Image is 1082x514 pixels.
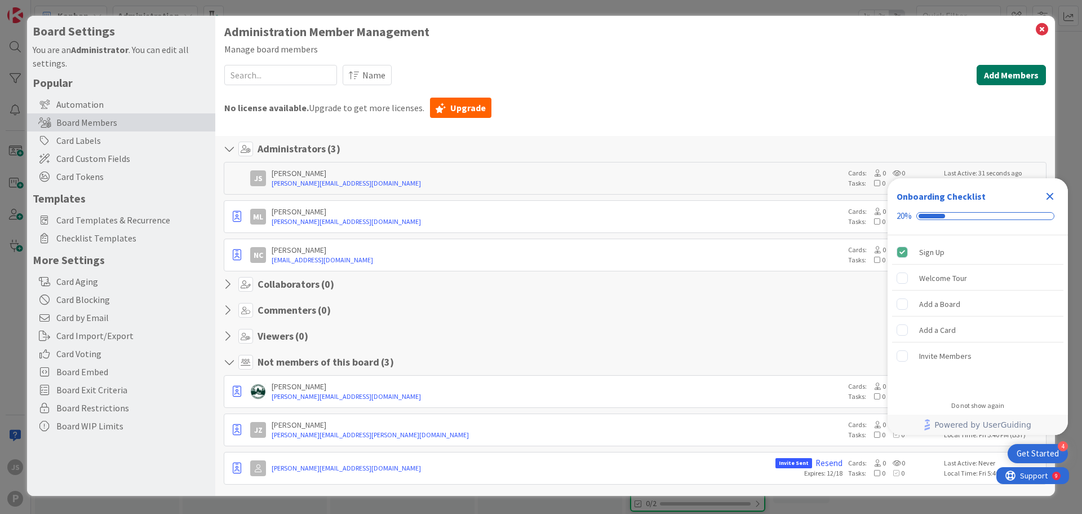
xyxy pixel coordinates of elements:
div: Local Time: Fri 5:40 PM (BST) [944,430,1043,440]
div: Add a Card [919,323,956,337]
span: Checklist Templates [56,231,210,245]
div: Local Time: Fri 5:40 PM (BST) [944,468,1043,478]
span: Board Restrictions [56,401,210,415]
h4: Board Settings [33,24,210,38]
span: Invite Sent [775,458,812,468]
div: [PERSON_NAME] [272,207,842,217]
div: Checklist items [888,235,1068,394]
h5: Popular [33,76,210,90]
a: [PERSON_NAME][EMAIL_ADDRESS][DOMAIN_NAME] [272,463,770,473]
span: 0 [866,469,885,477]
div: Tasks: [848,217,938,227]
div: Close Checklist [1041,187,1059,205]
span: 0 [866,430,885,439]
span: Card by Email [56,311,210,324]
span: 0 [885,392,904,401]
div: Get Started [1017,448,1059,459]
div: Invite Members [919,349,972,363]
span: 0 [886,245,905,254]
span: ( 0 ) [318,304,331,317]
div: Card Aging [27,273,215,291]
div: Board Members [27,113,215,131]
div: Open Get Started checklist, remaining modules: 4 [1008,444,1068,463]
span: 0 [867,169,886,177]
div: Onboarding Checklist [897,190,986,203]
div: 20% [897,211,912,221]
div: Last Active: 31 seconds ago [944,168,1043,178]
div: Tasks: [848,468,938,478]
div: Footer [888,415,1068,435]
span: 0 [885,217,904,226]
span: 0 [885,469,904,477]
a: Powered by UserGuiding [893,415,1062,435]
button: Add Members [977,65,1046,85]
div: [PERSON_NAME] [272,245,842,255]
h4: Commenters [258,304,331,317]
span: ( 3 ) [327,142,340,155]
div: Sign Up [919,245,944,259]
span: 0 [866,179,885,187]
span: 0 [886,420,905,429]
div: JZ [250,422,266,438]
span: 0 [866,217,885,226]
a: [PERSON_NAME][EMAIL_ADDRESS][DOMAIN_NAME] [272,217,842,227]
div: Expires: 12/18 [804,468,842,478]
div: 9 [59,5,61,14]
span: 0 [886,207,905,216]
b: No license available. [224,102,309,113]
span: 0 [885,179,904,187]
div: Welcome Tour [919,271,967,285]
div: Add a Board is incomplete. [892,292,1063,317]
div: [PERSON_NAME] [272,381,842,392]
div: Add a Card is incomplete. [892,318,1063,342]
div: JS [250,170,266,186]
span: 0 [867,459,886,467]
span: Support [24,2,51,15]
div: [PERSON_NAME] [272,420,842,430]
h5: Templates [33,191,210,205]
span: Board Exit Criteria [56,383,210,397]
span: 0 [866,256,885,264]
span: 0 [885,430,904,439]
a: [PERSON_NAME][EMAIL_ADDRESS][DOMAIN_NAME] [272,392,842,402]
div: Manage board members [224,42,1046,56]
div: Cards: [848,420,938,430]
div: NC [250,247,266,263]
div: Cards: [848,245,938,255]
span: Card Custom Fields [56,152,210,165]
a: [EMAIL_ADDRESS][DOMAIN_NAME] [272,255,842,265]
div: 4 [1058,441,1068,451]
div: Checklist progress: 20% [897,211,1059,221]
div: Tasks: [848,178,938,188]
span: 0 [886,382,905,390]
div: Cards: [848,168,938,178]
span: 0 [886,459,905,467]
span: 0 [885,256,904,264]
button: Name [343,65,392,85]
span: Name [362,68,385,82]
div: Tasks: [848,255,938,265]
h5: More Settings [33,253,210,267]
span: Card Voting [56,347,210,361]
div: ML [250,209,266,225]
img: TC [250,384,266,399]
span: ( 0 ) [295,330,308,342]
div: Cards: [848,381,938,392]
div: Board WIP Limits [27,417,215,435]
div: Tasks: [848,392,938,402]
h4: Viewers [258,330,308,342]
h4: Collaborators [258,278,334,291]
div: [PERSON_NAME] [272,168,842,178]
a: [PERSON_NAME][EMAIL_ADDRESS][DOMAIN_NAME] [272,178,842,188]
span: ( 0 ) [321,278,334,291]
span: ( 3 ) [381,355,394,368]
div: You are an . You can edit all settings. [33,43,210,70]
h1: Administration Member Management [224,25,1046,39]
div: Tasks: [848,430,938,440]
span: 0 [866,392,885,401]
span: Upgrade to get more licenses. [224,101,424,115]
h4: Administrators [258,143,340,155]
span: 0 [867,207,886,216]
div: Cards: [848,458,938,468]
div: Invite Members is incomplete. [892,344,1063,368]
